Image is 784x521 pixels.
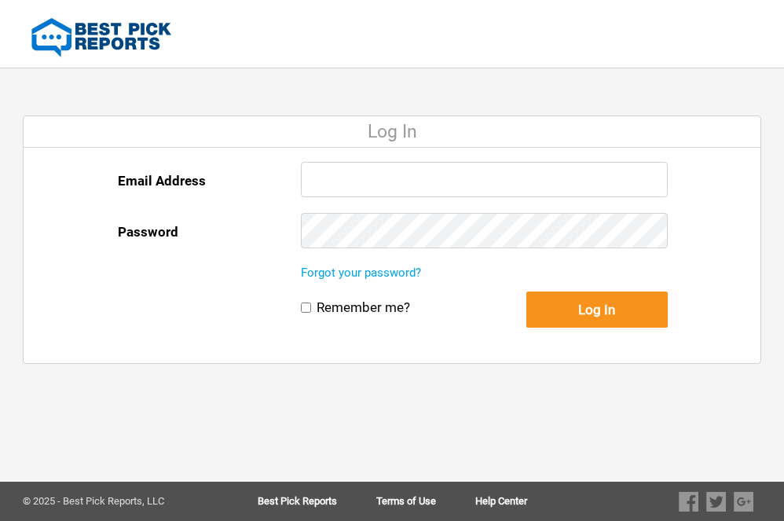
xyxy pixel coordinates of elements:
div: © 2025 - Best Pick Reports, LLC [23,496,207,507]
a: Help Center [475,496,527,507]
a: Terms of Use [376,496,475,507]
button: Log In [526,292,668,328]
label: Remember me? [317,299,410,316]
a: Forgot your password? [301,266,421,280]
img: Best Pick Reports Logo [31,18,171,57]
div: Log In [24,116,760,148]
label: Email Address [118,162,206,200]
label: Password [118,213,178,251]
a: Best Pick Reports [258,496,376,507]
